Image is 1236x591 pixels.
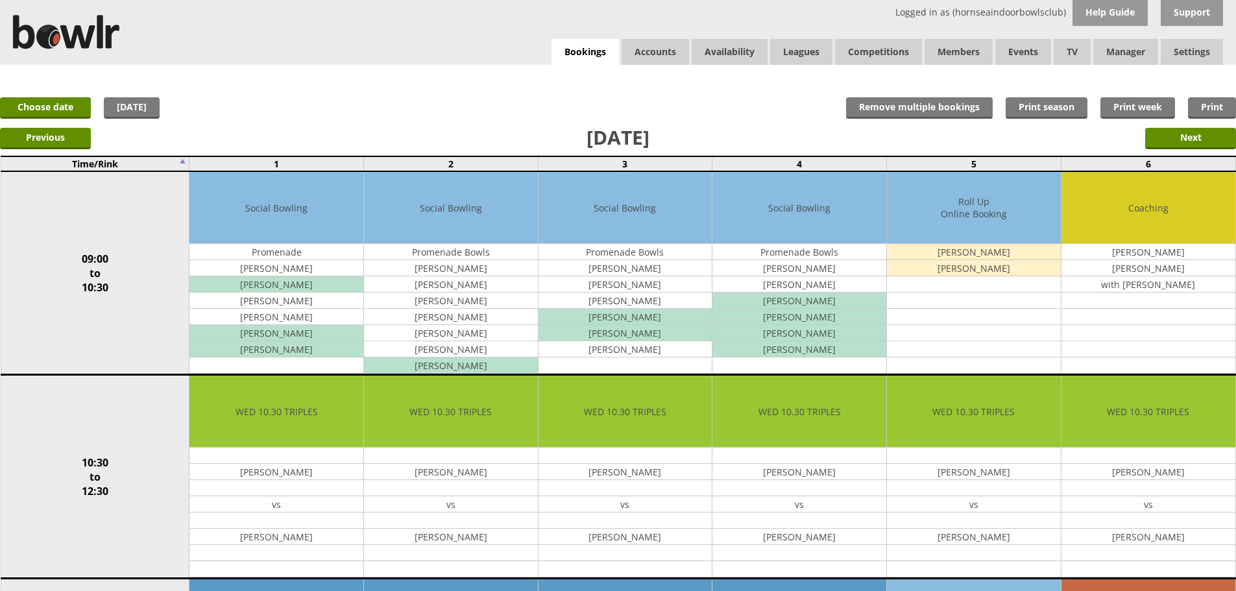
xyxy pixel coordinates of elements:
[539,293,712,309] td: [PERSON_NAME]
[551,39,619,66] a: Bookings
[364,325,538,341] td: [PERSON_NAME]
[712,325,886,341] td: [PERSON_NAME]
[887,244,1061,260] td: [PERSON_NAME]
[539,276,712,293] td: [PERSON_NAME]
[189,172,363,244] td: Social Bowling
[712,309,886,325] td: [PERSON_NAME]
[1006,97,1087,119] a: Print season
[925,39,993,65] span: Members
[189,464,363,480] td: [PERSON_NAME]
[364,276,538,293] td: [PERSON_NAME]
[189,260,363,276] td: [PERSON_NAME]
[887,496,1061,513] td: vs
[364,293,538,309] td: [PERSON_NAME]
[887,260,1061,276] td: [PERSON_NAME]
[189,341,363,357] td: [PERSON_NAME]
[539,529,712,545] td: [PERSON_NAME]
[712,260,886,276] td: [PERSON_NAME]
[1061,376,1235,448] td: WED 10.30 TRIPLES
[364,529,538,545] td: [PERSON_NAME]
[712,293,886,309] td: [PERSON_NAME]
[364,260,538,276] td: [PERSON_NAME]
[1,156,189,171] td: Time/Rink
[1061,464,1235,480] td: [PERSON_NAME]
[887,172,1061,244] td: Roll Up Online Booking
[539,172,712,244] td: Social Bowling
[364,496,538,513] td: vs
[712,276,886,293] td: [PERSON_NAME]
[1061,496,1235,513] td: vs
[995,39,1051,65] a: Events
[712,376,886,448] td: WED 10.30 TRIPLES
[1061,156,1235,171] td: 6
[189,496,363,513] td: vs
[1061,260,1235,276] td: [PERSON_NAME]
[712,172,886,244] td: Social Bowling
[1100,97,1175,119] a: Print week
[887,529,1061,545] td: [PERSON_NAME]
[712,529,886,545] td: [PERSON_NAME]
[1188,97,1236,119] a: Print
[104,97,160,119] a: [DATE]
[887,156,1061,171] td: 5
[846,97,993,119] input: Remove multiple bookings
[189,156,364,171] td: 1
[539,464,712,480] td: [PERSON_NAME]
[1093,39,1158,65] span: Manager
[712,341,886,357] td: [PERSON_NAME]
[364,341,538,357] td: [PERSON_NAME]
[539,325,712,341] td: [PERSON_NAME]
[539,496,712,513] td: vs
[712,496,886,513] td: vs
[189,276,363,293] td: [PERSON_NAME]
[1061,172,1235,244] td: Coaching
[622,39,689,65] span: Accounts
[539,260,712,276] td: [PERSON_NAME]
[189,325,363,341] td: [PERSON_NAME]
[538,156,712,171] td: 3
[189,529,363,545] td: [PERSON_NAME]
[1061,276,1235,293] td: with [PERSON_NAME]
[364,376,538,448] td: WED 10.30 TRIPLES
[189,244,363,260] td: Promenade
[712,244,886,260] td: Promenade Bowls
[189,293,363,309] td: [PERSON_NAME]
[770,39,832,65] a: Leagues
[1054,39,1091,65] span: TV
[835,39,922,65] a: Competitions
[712,464,886,480] td: [PERSON_NAME]
[1145,128,1236,149] input: Next
[539,376,712,448] td: WED 10.30 TRIPLES
[887,376,1061,448] td: WED 10.30 TRIPLES
[189,376,363,448] td: WED 10.30 TRIPLES
[189,309,363,325] td: [PERSON_NAME]
[364,244,538,260] td: Promenade Bowls
[539,309,712,325] td: [PERSON_NAME]
[1,171,189,375] td: 09:00 to 10:30
[364,464,538,480] td: [PERSON_NAME]
[1,375,189,579] td: 10:30 to 12:30
[363,156,538,171] td: 2
[1061,244,1235,260] td: [PERSON_NAME]
[364,309,538,325] td: [PERSON_NAME]
[1061,529,1235,545] td: [PERSON_NAME]
[887,464,1061,480] td: [PERSON_NAME]
[364,172,538,244] td: Social Bowling
[692,39,768,65] a: Availability
[1161,39,1223,65] span: Settings
[539,341,712,357] td: [PERSON_NAME]
[364,357,538,374] td: [PERSON_NAME]
[539,244,712,260] td: Promenade Bowls
[712,156,887,171] td: 4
